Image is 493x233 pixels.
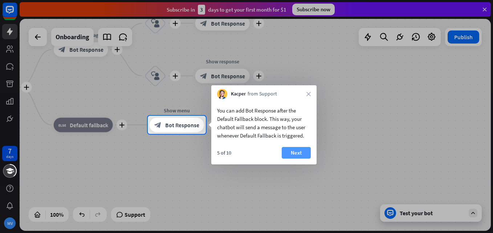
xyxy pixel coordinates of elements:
span: Kacper [231,90,246,98]
span: from Support [248,90,277,98]
span: Bot Response [165,121,199,128]
button: Next [282,147,311,159]
div: You can add Bot Response after the Default Fallback block. This way, your chatbot will send a mes... [217,106,311,140]
button: Open LiveChat chat widget [6,3,28,25]
div: 5 of 10 [217,150,231,156]
i: block_bot_response [154,121,162,128]
i: close [306,92,311,96]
